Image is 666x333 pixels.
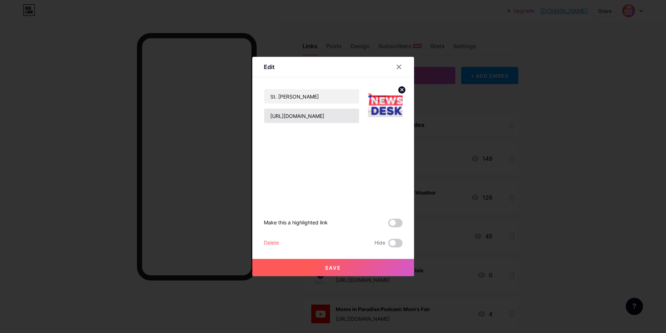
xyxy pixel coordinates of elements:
button: Save [252,259,414,276]
input: URL [264,109,359,123]
div: Make this a highlighted link [264,219,328,227]
div: Delete [264,239,279,247]
span: Save [325,265,341,271]
span: Hide [375,239,385,247]
div: Edit [264,63,275,71]
img: link_thumbnail [368,89,403,123]
input: Title [264,89,359,104]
